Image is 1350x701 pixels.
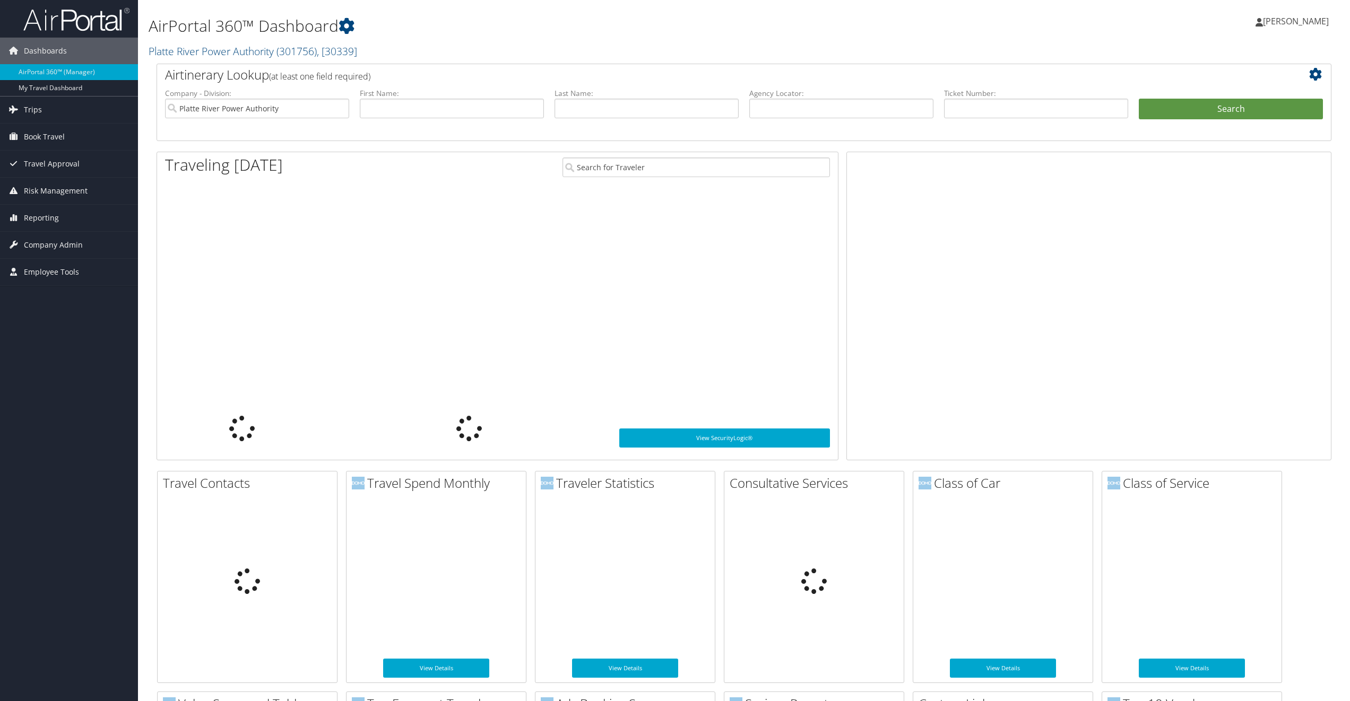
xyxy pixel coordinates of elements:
span: Employee Tools [24,259,79,285]
a: View SecurityLogic® [619,428,830,448]
a: [PERSON_NAME] [1256,5,1339,37]
img: domo-logo.png [1107,477,1120,489]
h2: Class of Service [1107,474,1282,492]
label: Company - Division: [165,88,349,99]
span: Travel Approval [24,151,80,177]
img: domo-logo.png [919,477,931,489]
a: View Details [1139,659,1245,678]
a: Platte River Power Authority [149,44,357,58]
h2: Travel Contacts [163,474,337,492]
a: View Details [383,659,489,678]
input: Search for Traveler [562,157,830,177]
span: Reporting [24,205,59,231]
span: , [ 30339 ] [317,44,357,58]
img: domo-logo.png [541,477,553,489]
img: domo-logo.png [352,477,365,489]
span: Book Travel [24,124,65,150]
span: Trips [24,97,42,123]
span: [PERSON_NAME] [1263,15,1329,27]
span: (at least one field required) [269,71,370,82]
h2: Travel Spend Monthly [352,474,526,492]
label: Last Name: [555,88,739,99]
button: Search [1139,99,1323,120]
h1: Traveling [DATE] [165,154,283,176]
h2: Traveler Statistics [541,474,715,492]
span: ( 301756 ) [276,44,317,58]
h2: Consultative Services [730,474,904,492]
span: Dashboards [24,38,67,64]
span: Risk Management [24,178,88,204]
label: Ticket Number: [944,88,1128,99]
label: First Name: [360,88,544,99]
h2: Class of Car [919,474,1093,492]
h2: Airtinerary Lookup [165,66,1225,84]
a: View Details [572,659,678,678]
label: Agency Locator: [749,88,933,99]
span: Company Admin [24,232,83,258]
h1: AirPortal 360™ Dashboard [149,15,942,37]
img: airportal-logo.png [23,7,129,32]
a: View Details [950,659,1056,678]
